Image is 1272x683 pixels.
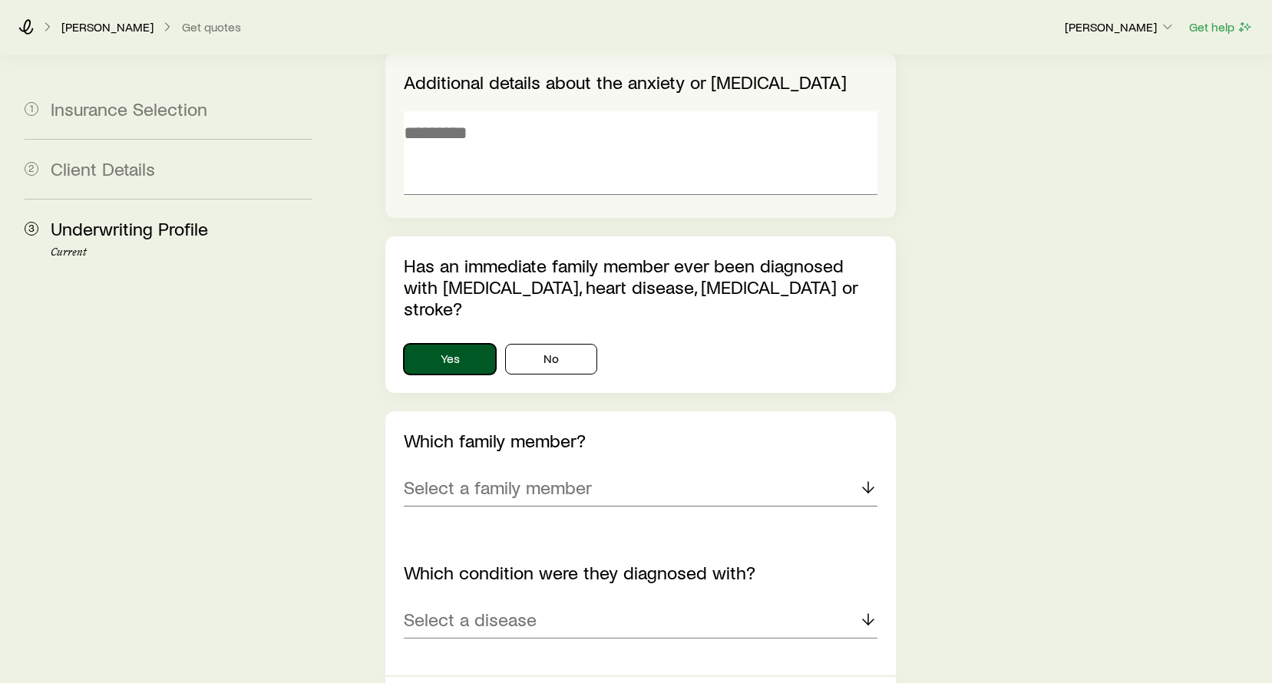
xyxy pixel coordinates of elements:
p: Select a family member [404,477,592,498]
button: Get quotes [181,20,242,35]
button: Get help [1188,18,1254,36]
p: Current [51,246,312,259]
p: Has an immediate family member ever been diagnosed with [MEDICAL_DATA], heart disease, [MEDICAL_D... [404,255,877,319]
button: [PERSON_NAME] [1064,18,1176,37]
span: 1 [25,102,38,116]
p: Select a disease [404,609,537,630]
button: No [505,344,597,374]
span: Underwriting Profile [51,217,208,239]
button: Yes [404,344,496,374]
p: [PERSON_NAME] [1065,19,1175,35]
span: 3 [25,222,38,236]
p: Which condition were they diagnosed with? [404,562,877,583]
p: Which family member? [404,430,877,451]
span: 2 [25,162,38,176]
span: Client Details [51,157,155,180]
span: Insurance Selection [51,97,207,120]
p: Additional details about the anxiety or [MEDICAL_DATA] [404,71,877,93]
p: [PERSON_NAME] [61,19,154,35]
